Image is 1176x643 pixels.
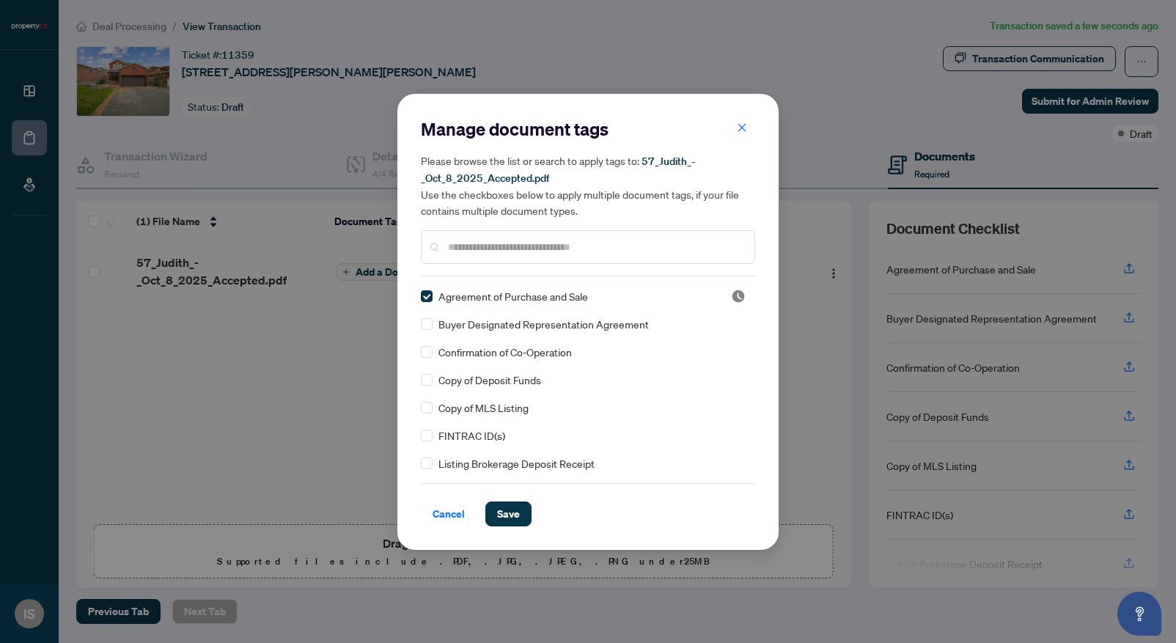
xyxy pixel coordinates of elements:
h2: Manage document tags [421,117,755,141]
span: Copy of Deposit Funds [438,372,541,388]
button: Save [485,501,532,526]
span: Confirmation of Co-Operation [438,344,572,360]
span: Save [497,502,520,526]
h5: Please browse the list or search to apply tags to: Use the checkboxes below to apply multiple doc... [421,153,755,218]
span: Buyer Designated Representation Agreement [438,316,649,332]
img: status [731,289,746,304]
span: Listing Brokerage Deposit Receipt [438,455,595,471]
span: Cancel [433,502,465,526]
span: 57_Judith_-_Oct_8_2025_Accepted.pdf [421,155,695,185]
span: Copy of MLS Listing [438,400,529,416]
span: Agreement of Purchase and Sale [438,288,588,304]
span: close [737,122,747,133]
button: Cancel [421,501,477,526]
button: Open asap [1117,592,1161,636]
span: Pending Review [731,289,746,304]
span: FINTRAC ID(s) [438,427,505,444]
